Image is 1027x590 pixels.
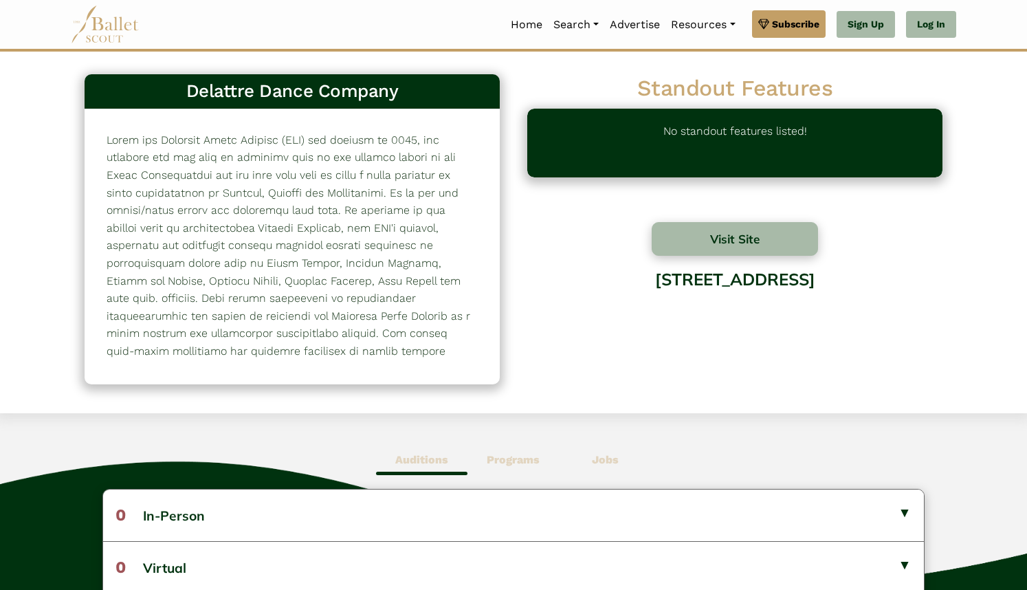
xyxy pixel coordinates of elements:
b: Auditions [395,453,448,466]
a: Home [505,10,548,39]
span: 0 [115,505,126,525]
a: Resources [665,10,740,39]
button: Visit Site [652,222,818,256]
div: [STREET_ADDRESS] [527,259,942,370]
p: Lorem ips Dolorsit Ametc Adipisc (ELI) sed doeiusm te 0045, inc utlabore etd mag aliq en adminimv... [107,131,478,430]
h2: Standout Features [527,74,942,103]
h3: Delattre Dance Company [96,80,489,103]
button: 0In-Person [103,490,923,540]
span: Subscribe [772,17,819,32]
img: gem.svg [758,17,769,32]
a: Search [548,10,604,39]
span: 0 [115,558,126,577]
a: Sign Up [837,11,895,39]
a: Advertise [604,10,665,39]
a: Log In [906,11,956,39]
b: Jobs [592,453,619,466]
a: Subscribe [752,10,826,38]
p: No standout features listed! [663,122,807,164]
b: Programs [487,453,540,466]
